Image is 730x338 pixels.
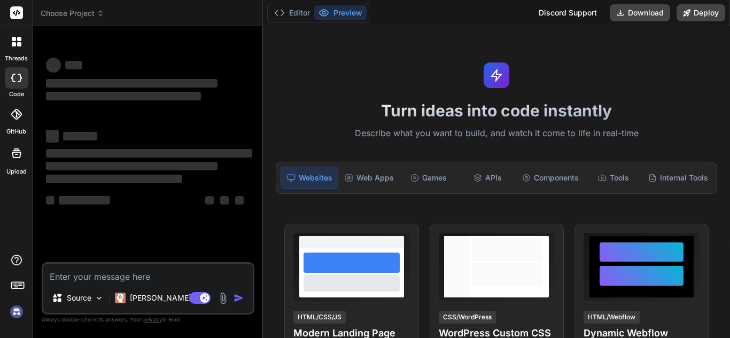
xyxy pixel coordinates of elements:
div: APIs [459,167,516,189]
span: ‌ [63,132,97,140]
span: ‌ [205,196,214,205]
p: [PERSON_NAME] 4 S.. [130,293,209,303]
span: ‌ [46,175,182,183]
img: attachment [217,292,229,304]
span: ‌ [46,92,201,100]
span: ‌ [65,61,82,69]
label: GitHub [6,127,26,136]
span: ‌ [220,196,229,205]
span: ‌ [46,58,61,73]
span: ‌ [46,130,59,143]
div: Games [400,167,457,189]
span: Choose Project [41,8,104,19]
span: ‌ [46,149,252,158]
img: Claude 4 Sonnet [115,293,126,303]
p: Source [67,293,91,303]
button: Editor [270,5,314,20]
button: Preview [314,5,367,20]
span: ‌ [46,79,218,88]
div: Internal Tools [644,167,712,189]
span: ‌ [59,196,110,205]
span: privacy [143,316,162,323]
div: Websites [281,167,338,189]
span: ‌ [46,162,218,170]
div: HTML/Webflow [584,311,640,324]
span: ‌ [46,196,55,205]
h1: Turn ideas into code instantly [269,101,724,120]
img: icon [234,293,244,303]
div: HTML/CSS/JS [293,311,346,324]
div: Tools [585,167,642,189]
div: Web Apps [340,167,398,189]
span: ‌ [235,196,244,205]
img: signin [7,303,26,321]
label: Upload [6,167,27,176]
label: threads [5,54,28,63]
p: Describe what you want to build, and watch it come to life in real-time [269,127,724,140]
p: Always double-check its answers. Your in Bind [42,315,254,325]
div: Discord Support [532,4,603,21]
img: Pick Models [95,294,104,303]
button: Deploy [677,4,725,21]
div: CSS/WordPress [439,311,496,324]
button: Download [610,4,670,21]
div: Components [518,167,583,189]
label: code [9,90,24,99]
